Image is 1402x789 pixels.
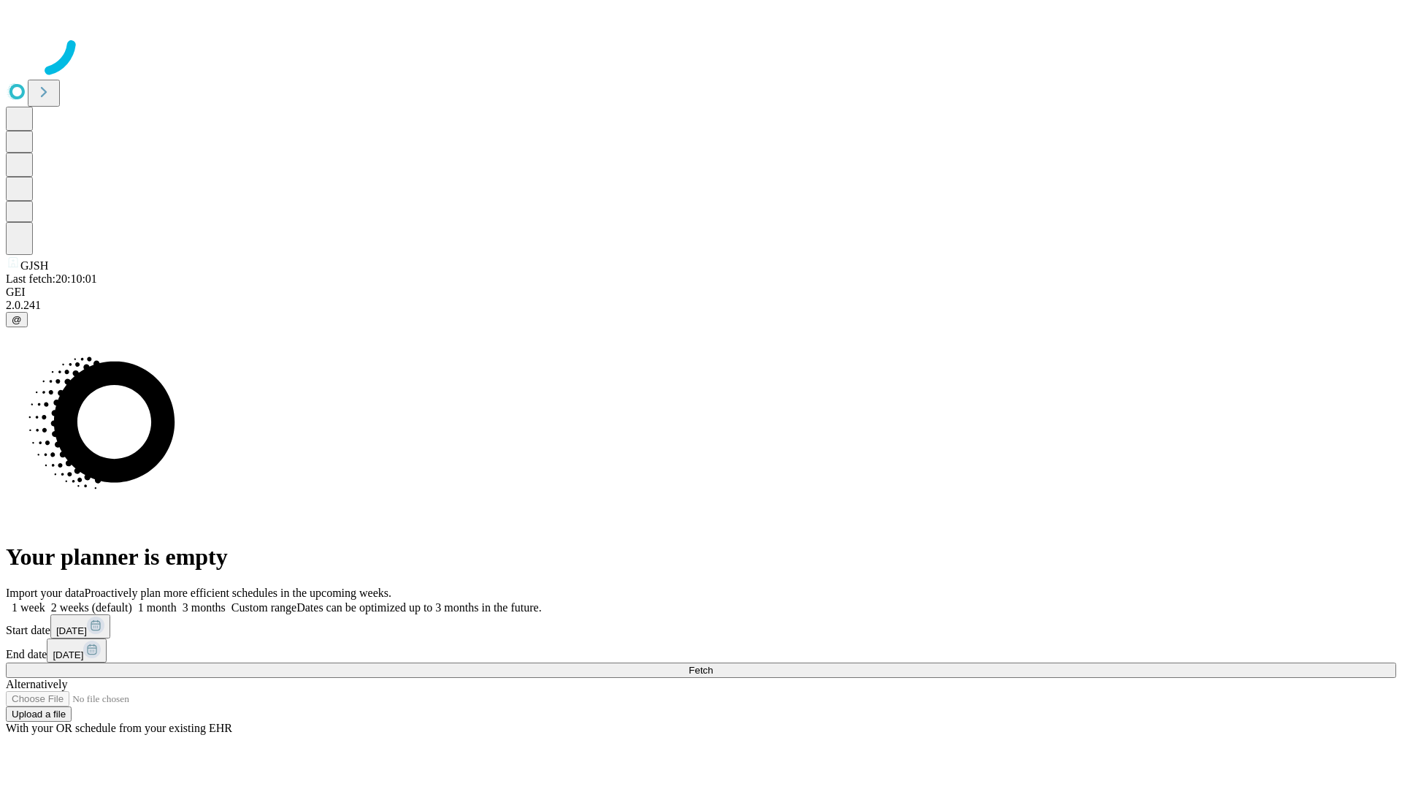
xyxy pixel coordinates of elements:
[231,601,296,614] span: Custom range
[53,649,83,660] span: [DATE]
[6,722,232,734] span: With your OR schedule from your existing EHR
[56,625,87,636] span: [DATE]
[6,299,1396,312] div: 2.0.241
[6,639,1396,663] div: End date
[6,678,67,690] span: Alternatively
[50,614,110,639] button: [DATE]
[12,314,22,325] span: @
[296,601,541,614] span: Dates can be optimized up to 3 months in the future.
[6,544,1396,571] h1: Your planner is empty
[6,286,1396,299] div: GEI
[6,706,72,722] button: Upload a file
[6,663,1396,678] button: Fetch
[183,601,226,614] span: 3 months
[6,614,1396,639] div: Start date
[6,312,28,327] button: @
[51,601,132,614] span: 2 weeks (default)
[6,587,85,599] span: Import your data
[689,665,713,676] span: Fetch
[12,601,45,614] span: 1 week
[138,601,177,614] span: 1 month
[20,259,48,272] span: GJSH
[47,639,107,663] button: [DATE]
[6,272,97,285] span: Last fetch: 20:10:01
[85,587,391,599] span: Proactively plan more efficient schedules in the upcoming weeks.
